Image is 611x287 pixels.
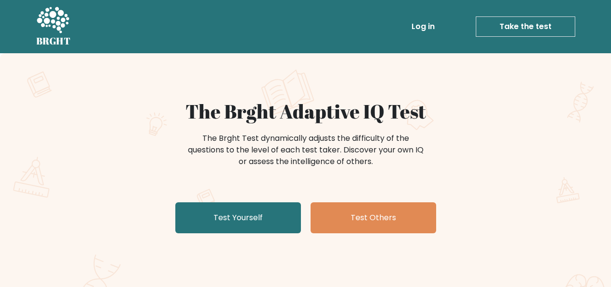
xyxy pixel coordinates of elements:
a: BRGHT [36,4,71,49]
a: Test Yourself [175,202,301,233]
a: Test Others [311,202,436,233]
h5: BRGHT [36,35,71,47]
h1: The Brght Adaptive IQ Test [70,100,541,123]
a: Take the test [476,16,575,37]
div: The Brght Test dynamically adjusts the difficulty of the questions to the level of each test take... [185,133,426,167]
a: Log in [408,17,439,36]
